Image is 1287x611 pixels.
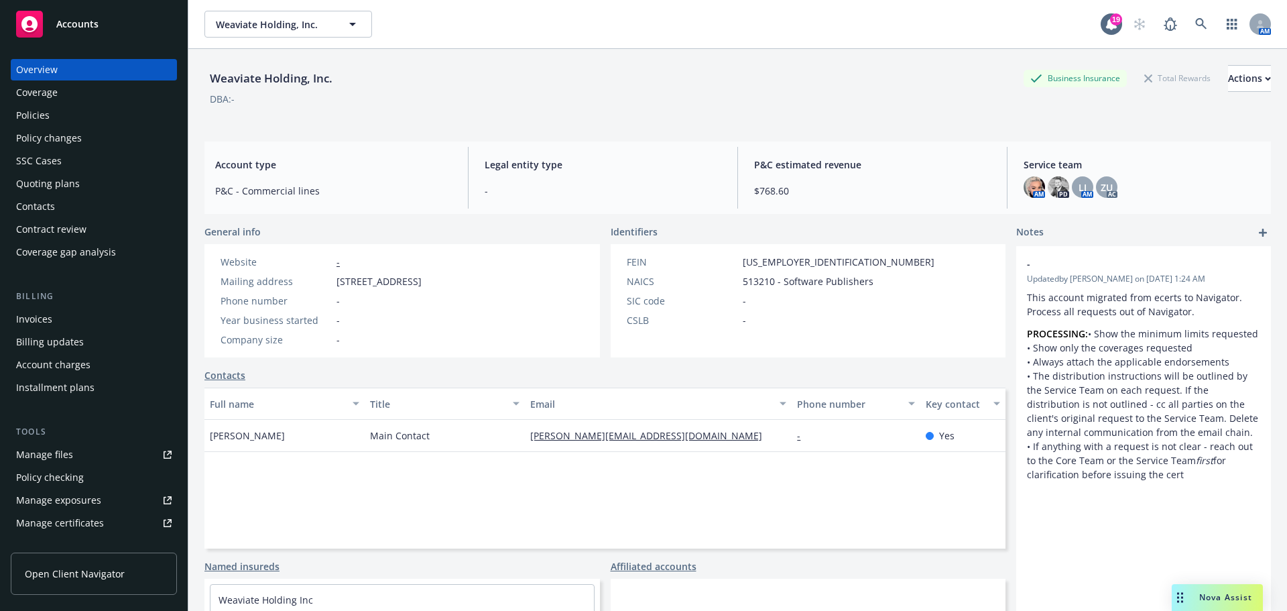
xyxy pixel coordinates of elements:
button: Actions [1228,65,1271,92]
div: Contacts [16,196,55,217]
div: Company size [221,333,331,347]
div: Coverage [16,82,58,103]
div: SIC code [627,294,737,308]
span: Updated by [PERSON_NAME] on [DATE] 1:24 AM [1027,273,1260,285]
div: Billing [11,290,177,303]
span: - [1027,257,1225,271]
a: Weaviate Holding Inc [219,594,313,606]
div: Phone number [221,294,331,308]
span: - [336,313,340,327]
span: $768.60 [754,184,991,198]
img: photo [1024,176,1045,198]
div: Website [221,255,331,269]
div: NAICS [627,274,737,288]
div: Business Insurance [1024,70,1127,87]
em: first [1196,454,1213,467]
div: Account charges [16,354,90,376]
a: - [336,256,340,268]
a: Policy checking [11,467,177,488]
div: Phone number [797,397,900,411]
a: Search [1188,11,1215,38]
div: Manage certificates [16,512,104,534]
span: Account type [215,158,452,172]
span: LI [1079,180,1087,195]
a: Manage claims [11,535,177,557]
div: Policy changes [16,127,82,149]
span: Yes [939,429,955,443]
div: DBA: - [210,92,235,106]
div: Overview [16,59,58,80]
p: • Show the minimum limits requested • Show only the coverages requested • Always attach the appli... [1027,327,1260,482]
button: Full name [204,388,365,420]
a: Start snowing [1126,11,1153,38]
a: Manage certificates [11,512,177,534]
a: Manage exposures [11,490,177,511]
button: Phone number [792,388,920,420]
a: Coverage gap analysis [11,241,177,263]
div: Actions [1228,66,1271,91]
span: - [336,333,340,347]
div: Weaviate Holding, Inc. [204,70,338,87]
button: Title [365,388,525,420]
div: Contract review [16,219,86,240]
span: Notes [1016,225,1044,241]
div: Manage claims [16,535,84,557]
a: Contract review [11,219,177,240]
span: [US_EMPLOYER_IDENTIFICATION_NUMBER] [743,255,934,269]
a: Switch app [1219,11,1245,38]
p: This account migrated from ecerts to Navigator. Process all requests out of Navigator. [1027,290,1260,319]
a: Policies [11,105,177,126]
div: Invoices [16,309,52,330]
span: [PERSON_NAME] [210,429,285,443]
a: add [1255,225,1271,241]
div: Title [370,397,505,411]
span: P&C estimated revenue [754,158,991,172]
button: Key contact [920,388,1005,420]
a: Contacts [11,196,177,217]
span: - [743,294,746,308]
a: SSC Cases [11,150,177,172]
a: Account charges [11,354,177,376]
div: Billing updates [16,331,84,353]
span: Open Client Navigator [25,567,125,581]
div: CSLB [627,313,737,327]
a: Invoices [11,309,177,330]
a: Quoting plans [11,173,177,195]
a: Coverage [11,82,177,103]
div: Policies [16,105,50,126]
a: [PERSON_NAME][EMAIL_ADDRESS][DOMAIN_NAME] [530,429,773,442]
div: Tools [11,425,177,439]
div: SSC Cases [16,150,62,172]
span: 513210 - Software Publishers [743,274,873,288]
div: Policy checking [16,467,84,488]
div: Year business started [221,313,331,327]
span: General info [204,225,261,239]
a: Contacts [204,368,245,382]
div: Email [530,397,772,411]
div: Manage exposures [16,490,101,511]
span: Accounts [56,19,99,30]
span: [STREET_ADDRESS] [336,274,422,288]
div: Quoting plans [16,173,80,195]
span: ZU [1101,180,1113,195]
a: Billing updates [11,331,177,353]
div: Coverage gap analysis [16,241,116,263]
div: Full name [210,397,345,411]
span: - [743,313,746,327]
span: Service team [1024,158,1260,172]
div: Total Rewards [1138,70,1217,87]
div: -Updatedby [PERSON_NAME] on [DATE] 1:24 AMThis account migrated from ecerts to Navigator. Process... [1016,246,1271,492]
span: Nova Assist [1199,592,1252,603]
span: P&C - Commercial lines [215,184,452,198]
div: 19 [1110,13,1122,25]
span: - [485,184,721,198]
a: Overview [11,59,177,80]
button: Email [525,388,792,420]
button: Weaviate Holding, Inc. [204,11,372,38]
img: photo [1048,176,1069,198]
a: - [797,429,811,442]
strong: PROCESSING: [1027,327,1088,340]
button: Nova Assist [1172,584,1263,611]
span: Identifiers [611,225,658,239]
